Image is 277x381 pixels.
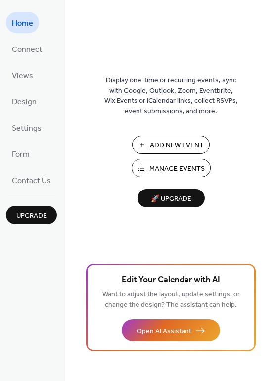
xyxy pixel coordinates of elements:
[12,95,37,110] span: Design
[12,147,30,162] span: Form
[12,173,51,189] span: Contact Us
[6,38,48,59] a: Connect
[122,319,220,341] button: Open AI Assistant
[143,192,199,206] span: 🚀 Upgrade
[6,64,39,86] a: Views
[150,141,204,151] span: Add New Event
[132,159,211,177] button: Manage Events
[6,143,36,164] a: Form
[12,68,33,84] span: Views
[122,273,220,287] span: Edit Your Calendar with AI
[102,288,240,312] span: Want to adjust the layout, update settings, or change the design? The assistant can help.
[149,164,205,174] span: Manage Events
[16,211,47,221] span: Upgrade
[104,75,238,117] span: Display one-time or recurring events, sync with Google, Outlook, Zoom, Eventbrite, Wix Events or ...
[12,121,42,136] span: Settings
[12,42,42,57] span: Connect
[6,91,43,112] a: Design
[6,169,57,190] a: Contact Us
[137,326,191,336] span: Open AI Assistant
[132,136,210,154] button: Add New Event
[6,12,39,33] a: Home
[6,117,47,138] a: Settings
[6,206,57,224] button: Upgrade
[138,189,205,207] button: 🚀 Upgrade
[12,16,33,31] span: Home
